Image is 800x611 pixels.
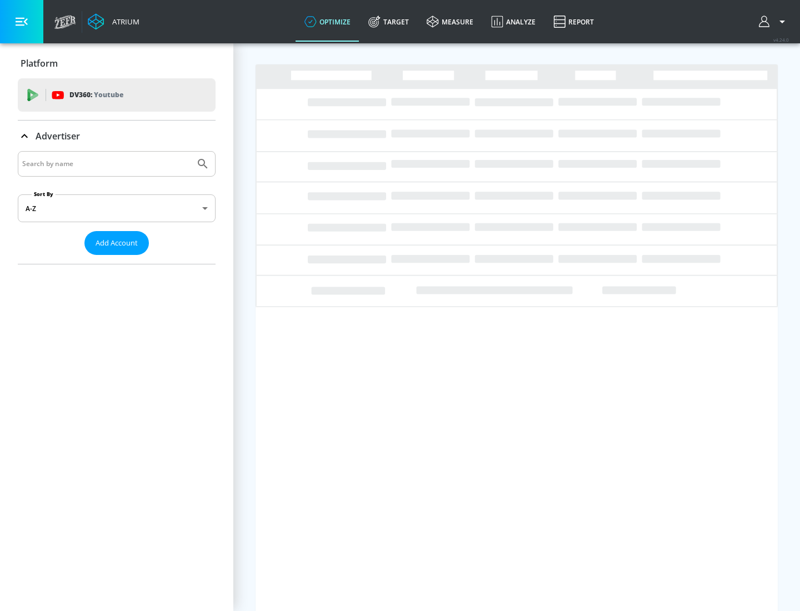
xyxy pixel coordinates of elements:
a: Report [544,2,603,42]
p: Youtube [94,89,123,101]
input: Search by name [22,157,191,171]
div: DV360: Youtube [18,78,216,112]
a: optimize [296,2,359,42]
p: Advertiser [36,130,80,142]
div: Atrium [108,17,139,27]
div: Advertiser [18,151,216,264]
a: measure [418,2,482,42]
a: Atrium [88,13,139,30]
div: A-Z [18,194,216,222]
span: Add Account [96,237,138,249]
label: Sort By [32,191,56,198]
p: Platform [21,57,58,69]
a: Target [359,2,418,42]
span: v 4.24.0 [773,37,789,43]
div: Advertiser [18,121,216,152]
p: DV360: [69,89,123,101]
a: Analyze [482,2,544,42]
div: Platform [18,48,216,79]
button: Add Account [84,231,149,255]
nav: list of Advertiser [18,255,216,264]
